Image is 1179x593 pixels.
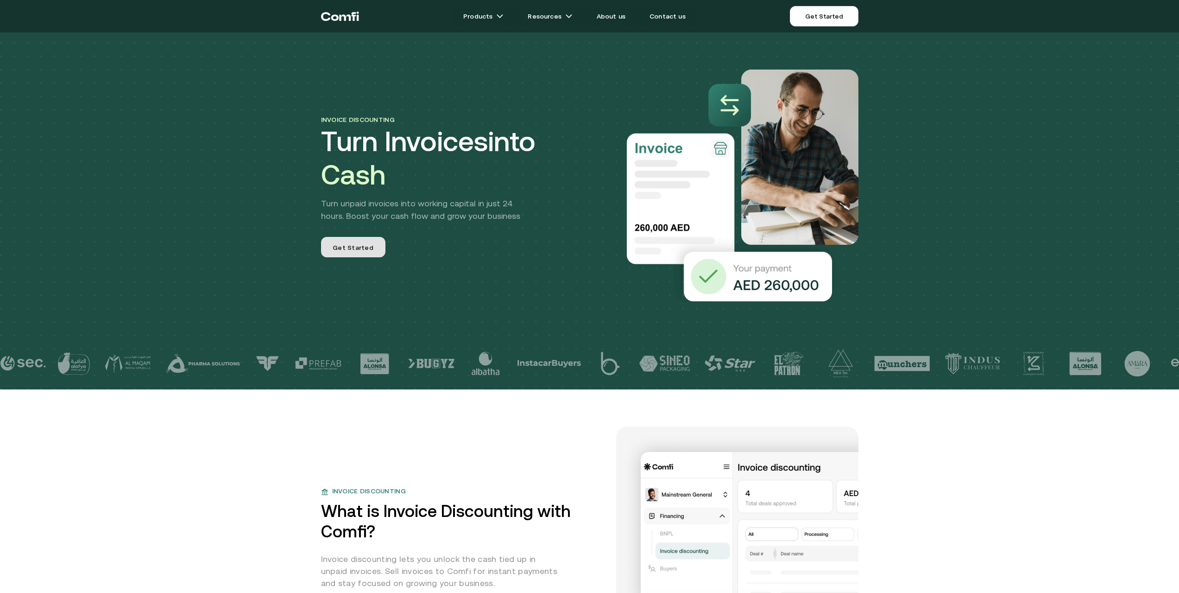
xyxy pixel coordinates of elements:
[408,352,454,375] img: logo-8
[321,501,605,542] h2: What is Invoice Discounting with Comfi?
[596,352,624,375] img: logo-11
[627,70,858,301] img: Invoice Discounting
[822,350,859,377] img: logo-15
[356,353,393,374] img: logo-7
[496,13,504,20] img: arrow icons
[945,352,1000,375] img: logo-17
[321,159,386,191] span: Cash
[321,237,385,257] a: Get Started
[295,350,341,377] img: logo-6
[639,352,690,375] img: logo-12
[166,343,240,384] img: logo-4
[705,352,756,375] img: logo-13
[452,7,515,26] a: Productsarrow icons
[517,352,581,375] img: logo-10
[790,6,858,26] a: Get Started
[105,350,151,377] img: logo-3
[321,125,590,191] h1: Turn Invoices into
[332,486,406,497] span: Invoice discounting
[333,243,373,254] span: Get Started
[565,13,573,20] img: arrow icons
[321,553,562,589] p: Invoice discounting lets you unlock the cash tied up in unpaid invoices. Sell invoices to Comfi f...
[874,350,930,377] img: logo-16
[321,197,536,222] p: Turn unpaid invoices into working capital in just 24 hours. Boost your cash flow and grow your bu...
[255,350,280,377] img: logo-5
[1015,352,1052,375] img: logo-18
[321,116,395,123] span: Invoice discounting
[469,352,502,375] img: logo-9
[321,488,328,496] img: bank
[517,7,583,26] a: Resourcesarrow icons
[57,352,90,375] img: logo-2
[321,2,359,30] a: Return to the top of the Comfi home page
[770,352,807,375] img: logo-14
[1119,351,1156,376] img: logo-20
[638,7,697,26] a: Contact us
[1067,352,1104,375] img: logo-19
[586,7,637,26] a: About us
